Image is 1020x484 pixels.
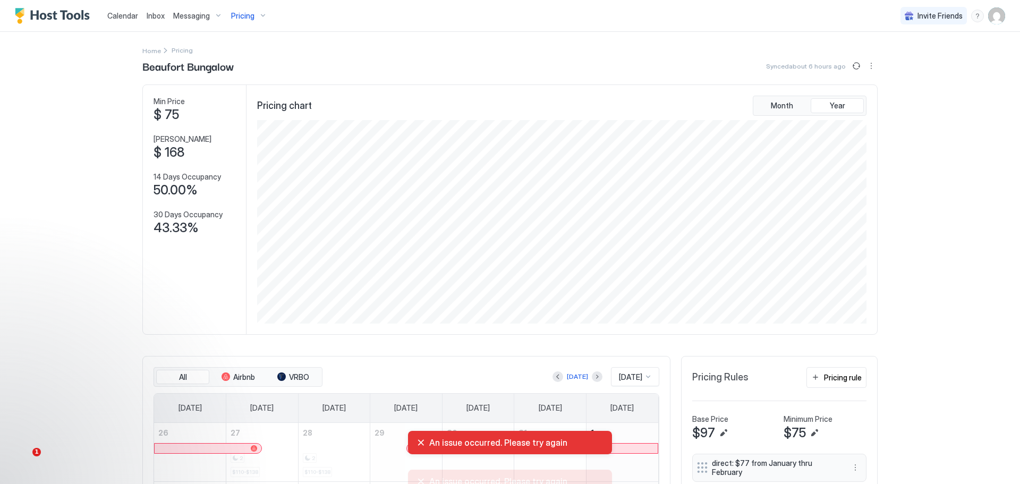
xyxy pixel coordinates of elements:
[154,97,185,106] span: Min Price
[692,371,749,384] span: Pricing Rules
[447,428,457,437] span: 30
[154,210,223,219] span: 30 Days Occupancy
[8,381,220,455] iframe: Intercom notifications message
[850,60,863,72] button: Sync prices
[107,10,138,21] a: Calendar
[154,107,179,123] span: $ 75
[755,98,809,113] button: Month
[771,101,793,111] span: Month
[226,423,299,482] td: October 27, 2025
[514,423,586,443] a: October 31, 2025
[394,403,418,413] span: [DATE]
[429,437,603,448] span: An issue occurred. Please try again
[370,423,442,443] a: October 29, 2025
[142,47,161,55] span: Home
[528,394,573,422] a: Friday
[865,60,878,72] button: More options
[375,428,385,437] span: 29
[250,403,274,413] span: [DATE]
[600,394,644,422] a: Saturday
[154,367,322,387] div: tab-group
[142,45,161,56] div: Breadcrumb
[539,403,562,413] span: [DATE]
[971,10,984,22] div: menu
[15,8,95,24] a: Host Tools Logo
[289,372,309,382] span: VRBO
[443,423,514,443] a: October 30, 2025
[211,370,265,385] button: Airbnb
[147,10,165,21] a: Inbox
[142,45,161,56] a: Home
[591,428,594,437] span: 1
[298,423,370,482] td: October 28, 2025
[154,145,184,160] span: $ 168
[456,394,500,422] a: Thursday
[231,428,240,437] span: 27
[240,394,284,422] a: Monday
[370,423,443,482] td: October 29, 2025
[784,414,832,424] span: Minimum Price
[154,220,199,236] span: 43.33%
[299,423,370,443] a: October 28, 2025
[811,98,864,113] button: Year
[552,371,563,382] button: Previous month
[32,448,41,456] span: 1
[988,7,1005,24] div: User profile
[824,372,862,383] div: Pricing rule
[518,428,527,437] span: 31
[514,423,586,482] td: October 31, 2025
[466,403,490,413] span: [DATE]
[766,62,846,70] span: Synced about 6 hours ago
[231,11,254,21] span: Pricing
[11,448,36,473] iframe: Intercom live chat
[565,370,590,383] button: [DATE]
[172,46,193,54] span: Breadcrumb
[142,58,234,74] span: Beaufort Bungalow
[865,60,878,72] div: menu
[303,428,312,437] span: 28
[226,423,298,443] a: October 27, 2025
[147,11,165,20] span: Inbox
[154,182,198,198] span: 50.00%
[917,11,963,21] span: Invite Friends
[267,370,320,385] button: VRBO
[806,367,866,388] button: Pricing rule
[586,423,658,443] a: November 1, 2025
[717,427,730,439] button: Edit
[567,372,588,381] div: [DATE]
[586,423,658,482] td: November 1, 2025
[830,101,845,111] span: Year
[156,370,209,385] button: All
[173,11,210,21] span: Messaging
[692,425,715,441] span: $97
[442,423,514,482] td: October 30, 2025
[257,100,312,112] span: Pricing chart
[154,134,211,144] span: [PERSON_NAME]
[784,425,806,441] span: $75
[592,371,602,382] button: Next month
[692,414,728,424] span: Base Price
[808,427,821,439] button: Edit
[179,372,187,382] span: All
[154,172,221,182] span: 14 Days Occupancy
[312,394,356,422] a: Tuesday
[753,96,866,116] div: tab-group
[322,403,346,413] span: [DATE]
[610,403,634,413] span: [DATE]
[107,11,138,20] span: Calendar
[233,372,255,382] span: Airbnb
[384,394,428,422] a: Wednesday
[619,372,642,382] span: [DATE]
